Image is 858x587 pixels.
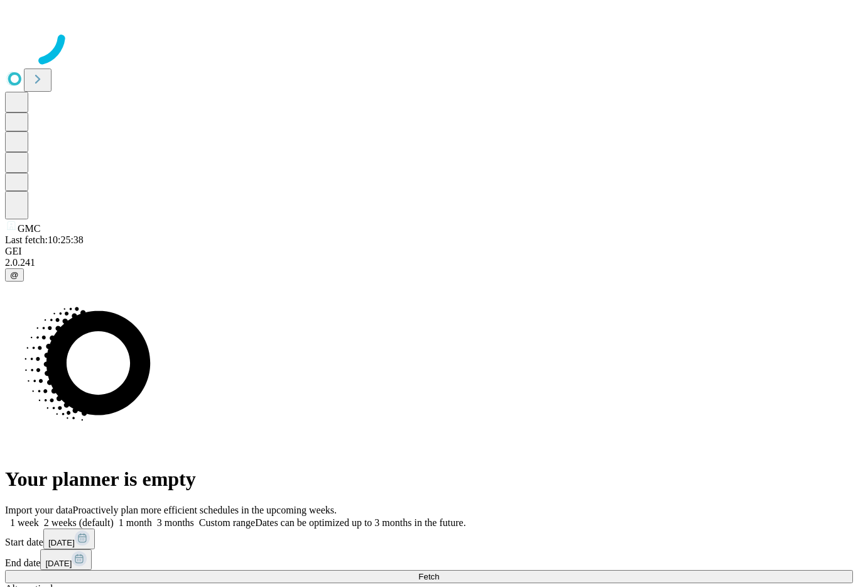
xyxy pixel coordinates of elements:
[5,268,24,282] button: @
[5,246,853,257] div: GEI
[418,572,439,581] span: Fetch
[43,529,95,549] button: [DATE]
[255,517,465,528] span: Dates can be optimized up to 3 months in the future.
[5,234,84,245] span: Last fetch: 10:25:38
[44,517,114,528] span: 2 weeks (default)
[18,223,40,234] span: GMC
[5,570,853,583] button: Fetch
[10,270,19,280] span: @
[157,517,194,528] span: 3 months
[45,559,72,568] span: [DATE]
[199,517,255,528] span: Custom range
[73,505,337,515] span: Proactively plan more efficient schedules in the upcoming weeks.
[10,517,39,528] span: 1 week
[48,538,75,547] span: [DATE]
[119,517,152,528] span: 1 month
[5,257,853,268] div: 2.0.241
[5,529,853,549] div: Start date
[5,505,73,515] span: Import your data
[40,549,92,570] button: [DATE]
[5,468,853,491] h1: Your planner is empty
[5,549,853,570] div: End date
